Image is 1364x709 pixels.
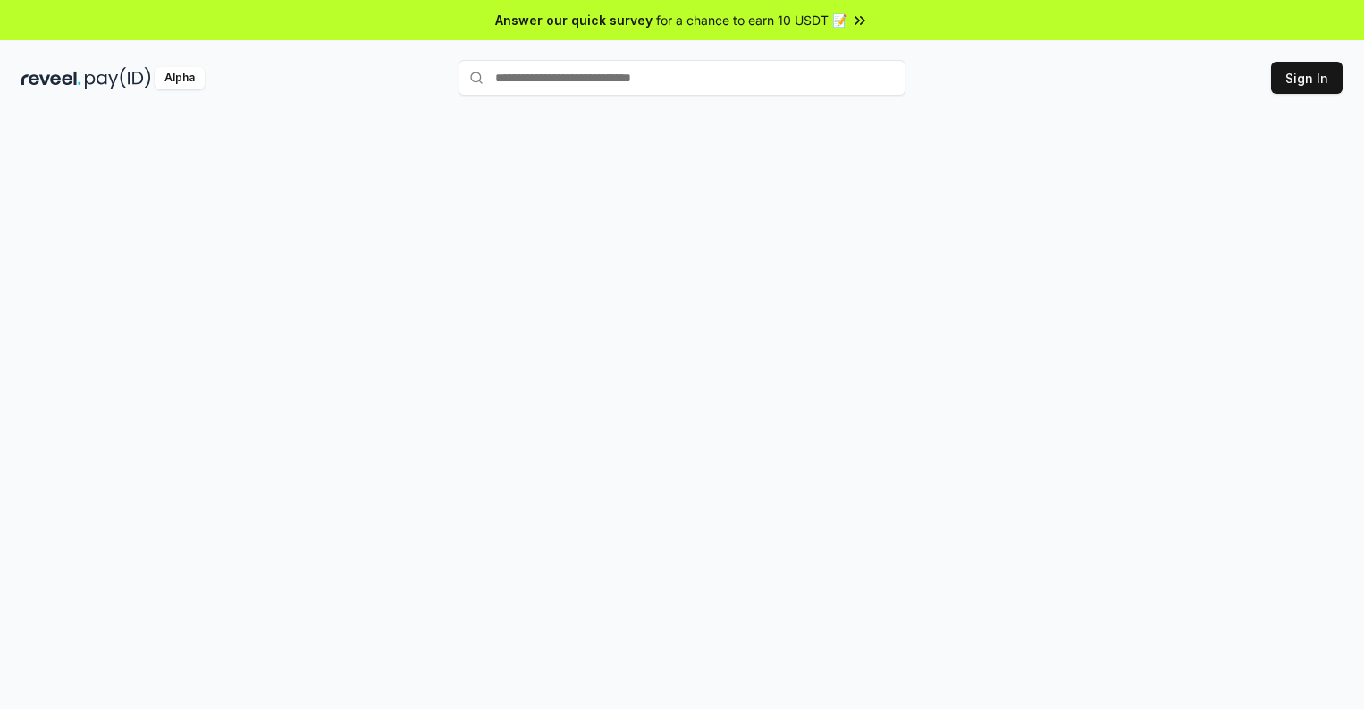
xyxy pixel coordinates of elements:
[85,67,151,89] img: pay_id
[495,11,653,30] span: Answer our quick survey
[1271,62,1343,94] button: Sign In
[656,11,847,30] span: for a chance to earn 10 USDT 📝
[155,67,205,89] div: Alpha
[21,67,81,89] img: reveel_dark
